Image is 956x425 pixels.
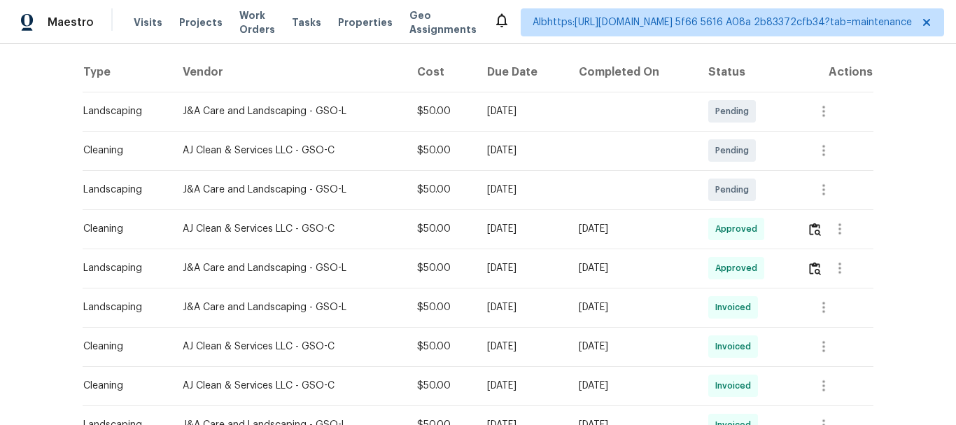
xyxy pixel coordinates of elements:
[715,340,757,354] span: Invoiced
[134,15,162,29] span: Visits
[292,18,321,27] span: Tasks
[487,340,556,354] div: [DATE]
[715,144,754,158] span: Pending
[417,183,465,197] div: $50.00
[715,300,757,314] span: Invoiced
[406,53,477,92] th: Cost
[417,104,465,118] div: $50.00
[715,261,763,275] span: Approved
[83,104,160,118] div: Landscaping
[179,15,223,29] span: Projects
[579,222,686,236] div: [DATE]
[171,53,406,92] th: Vendor
[83,261,160,275] div: Landscaping
[579,261,686,275] div: [DATE]
[715,379,757,393] span: Invoiced
[487,104,556,118] div: [DATE]
[83,340,160,354] div: Cleaning
[183,379,395,393] div: AJ Clean & Services LLC - GSO-C
[796,53,873,92] th: Actions
[417,222,465,236] div: $50.00
[48,15,94,29] span: Maestro
[183,144,395,158] div: AJ Clean & Services LLC - GSO-C
[183,261,395,275] div: J&A Care and Landscaping - GSO-L
[417,340,465,354] div: $50.00
[183,340,395,354] div: AJ Clean & Services LLC - GSO-C
[715,183,754,197] span: Pending
[487,144,556,158] div: [DATE]
[409,8,477,36] span: Geo Assignments
[83,53,171,92] th: Type
[239,8,275,36] span: Work Orders
[183,104,395,118] div: J&A Care and Landscaping - GSO-L
[83,144,160,158] div: Cleaning
[487,300,556,314] div: [DATE]
[83,379,160,393] div: Cleaning
[83,300,160,314] div: Landscaping
[568,53,697,92] th: Completed On
[487,261,556,275] div: [DATE]
[807,251,823,285] button: Review Icon
[487,222,556,236] div: [DATE]
[417,144,465,158] div: $50.00
[183,300,395,314] div: J&A Care and Landscaping - GSO-L
[533,15,912,29] span: Albhttps:[URL][DOMAIN_NAME] 5f66 5616 A08a 2b83372cfb34?tab=maintenance
[579,340,686,354] div: [DATE]
[697,53,796,92] th: Status
[417,379,465,393] div: $50.00
[579,300,686,314] div: [DATE]
[807,212,823,246] button: Review Icon
[715,222,763,236] span: Approved
[579,379,686,393] div: [DATE]
[83,222,160,236] div: Cleaning
[417,261,465,275] div: $50.00
[487,379,556,393] div: [DATE]
[476,53,568,92] th: Due Date
[809,223,821,236] img: Review Icon
[417,300,465,314] div: $50.00
[183,222,395,236] div: AJ Clean & Services LLC - GSO-C
[338,15,393,29] span: Properties
[83,183,160,197] div: Landscaping
[809,262,821,275] img: Review Icon
[183,183,395,197] div: J&A Care and Landscaping - GSO-L
[715,104,754,118] span: Pending
[487,183,556,197] div: [DATE]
